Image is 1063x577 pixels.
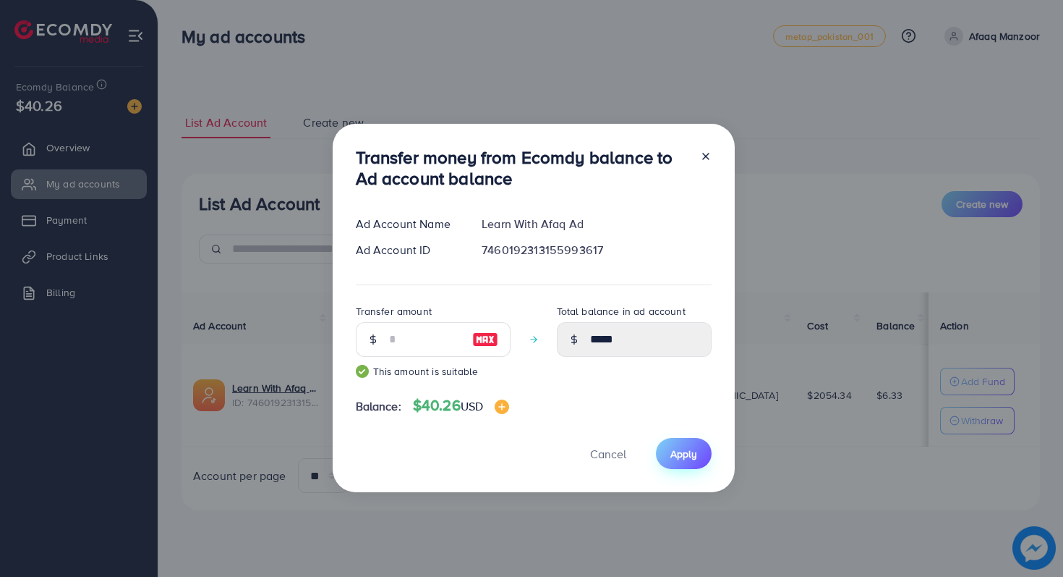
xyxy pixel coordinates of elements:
h3: Transfer money from Ecomdy balance to Ad account balance [356,147,688,189]
span: Apply [670,447,697,461]
span: Balance: [356,398,401,415]
span: Cancel [590,446,626,462]
div: 7460192313155993617 [470,242,722,258]
button: Cancel [572,438,644,469]
div: Ad Account ID [344,242,471,258]
img: guide [356,365,369,378]
div: Ad Account Name [344,216,471,232]
button: Apply [656,438,712,469]
img: image [495,400,509,414]
h4: $40.26 [413,397,509,415]
div: Learn With Afaq Ad [470,216,722,232]
img: image [472,331,498,348]
label: Transfer amount [356,304,432,319]
span: USD [461,398,483,414]
label: Total balance in ad account [557,304,686,319]
small: This amount is suitable [356,364,511,379]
